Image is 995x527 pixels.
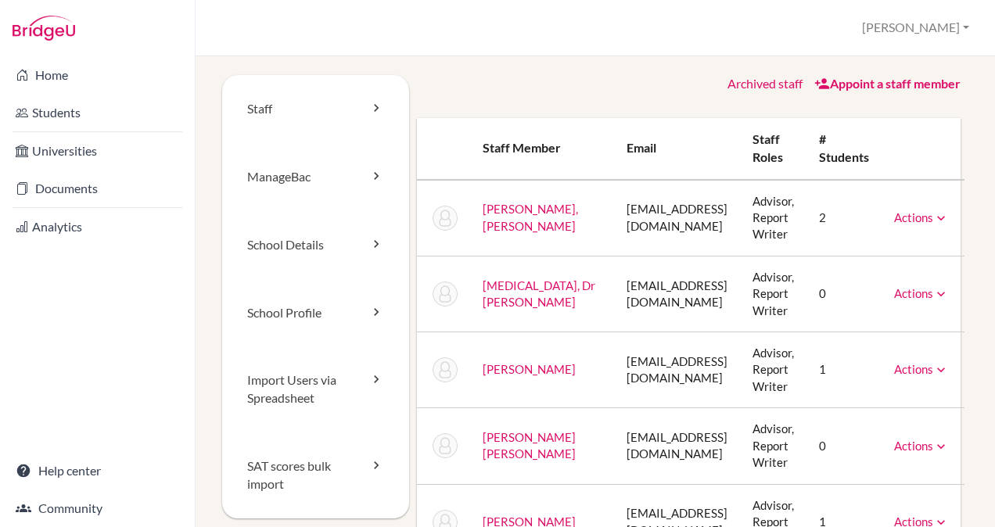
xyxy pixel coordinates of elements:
[614,118,740,180] th: Email
[13,16,75,41] img: Bridge-U
[222,432,409,518] a: SAT scores bulk import
[740,180,806,256] td: Advisor, Report Writer
[222,279,409,347] a: School Profile
[222,211,409,279] a: School Details
[483,362,576,376] a: [PERSON_NAME]
[3,173,192,204] a: Documents
[483,430,576,461] a: [PERSON_NAME] [PERSON_NAME]
[614,256,740,332] td: [EMAIL_ADDRESS][DOMAIN_NAME]
[740,256,806,332] td: Advisor, Report Writer
[806,180,882,256] td: 2
[855,13,976,42] button: [PERSON_NAME]
[614,408,740,484] td: [EMAIL_ADDRESS][DOMAIN_NAME]
[806,332,882,408] td: 1
[894,286,949,300] a: Actions
[3,455,192,486] a: Help center
[894,439,949,453] a: Actions
[806,256,882,332] td: 0
[614,180,740,256] td: [EMAIL_ADDRESS][DOMAIN_NAME]
[470,118,614,180] th: Staff member
[3,59,192,91] a: Home
[806,408,882,484] td: 0
[3,135,192,167] a: Universities
[433,433,458,458] img: Kartick Chandra Sahoo
[433,281,458,307] img: Dr Sunita Bal
[3,211,192,242] a: Analytics
[483,202,578,232] a: [PERSON_NAME], [PERSON_NAME]
[894,362,949,376] a: Actions
[740,118,806,180] th: Staff roles
[433,357,458,382] img: GS BHIMARAJU
[222,346,409,432] a: Import Users via Spreadsheet
[3,493,192,524] a: Community
[614,332,740,408] td: [EMAIL_ADDRESS][DOMAIN_NAME]
[740,332,806,408] td: Advisor, Report Writer
[740,408,806,484] td: Advisor, Report Writer
[483,278,595,309] a: [MEDICAL_DATA], Dr [PERSON_NAME]
[3,97,192,128] a: Students
[894,210,949,224] a: Actions
[222,75,409,143] a: Staff
[727,76,803,91] a: Archived staff
[806,118,882,180] th: # students
[814,76,961,91] a: Appoint a staff member
[433,206,458,231] img: Santosk Kumar Akki
[222,143,409,211] a: ManageBac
